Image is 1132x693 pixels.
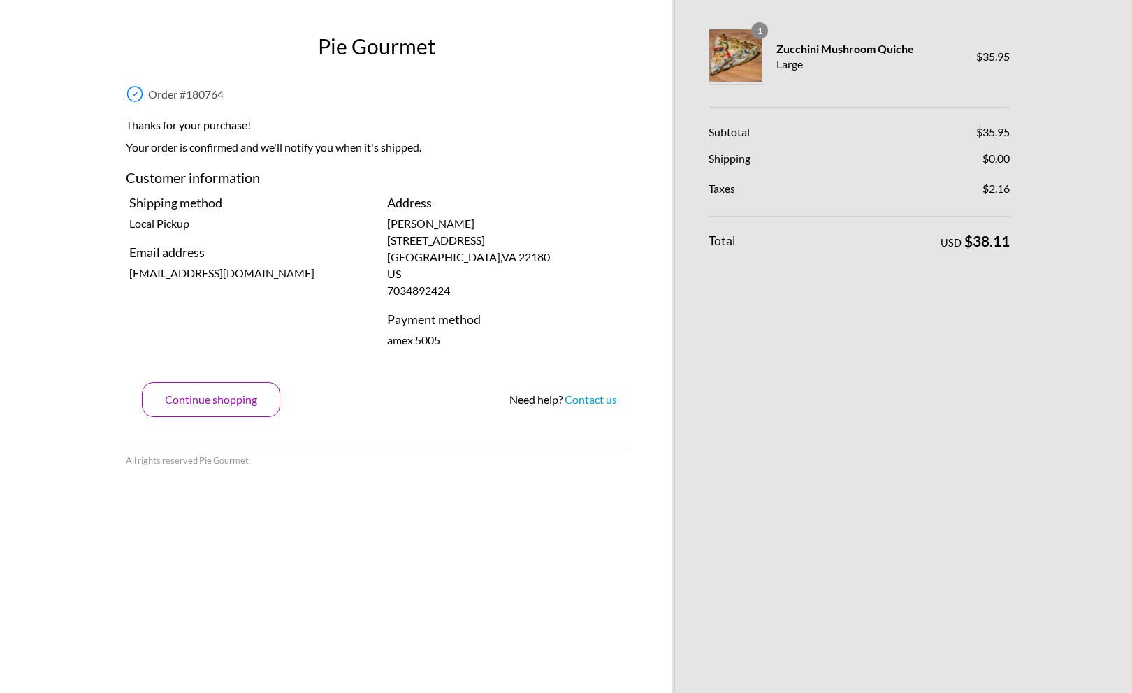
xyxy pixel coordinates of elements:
[709,29,762,82] img: Zucchini Mushroom Quiche
[126,167,627,194] h3: Customer information
[387,332,624,349] p: amex 5005
[518,250,550,263] span: 22180
[129,215,366,232] p: Local Pickup
[148,87,224,101] span: Order # 180764
[565,393,617,406] a: Contact us
[387,194,624,212] h4: Address
[129,194,366,212] h4: Shipping method
[126,139,627,161] p: Your order is confirmed and we'll notify you when it's shipped.
[387,217,474,230] span: [PERSON_NAME]
[509,391,617,408] div: Need help?
[387,310,624,329] h4: Payment method
[387,267,401,280] span: US
[129,243,366,262] h4: Email address
[387,284,450,297] span: 7034892424
[129,265,366,282] p: [EMAIL_ADDRESS][DOMAIN_NAME]
[142,382,280,417] button: Continue shopping
[126,117,627,139] h2: Thanks for your purchase!
[122,31,631,62] h1: Pie Gourmet
[387,233,485,247] span: [STREET_ADDRESS]
[126,454,249,467] li: All rights reserved Pie Gourmet
[751,22,768,39] span: 1
[387,250,550,263] span: [GEOGRAPHIC_DATA] , VA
